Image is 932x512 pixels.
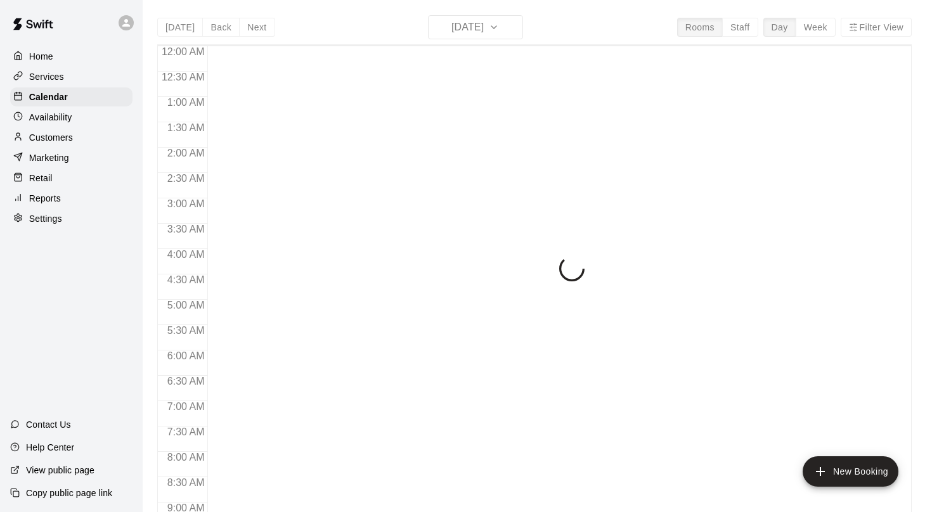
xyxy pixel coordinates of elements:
[10,108,133,127] a: Availability
[10,87,133,106] a: Calendar
[29,131,73,144] p: Customers
[164,300,208,310] span: 5:00 AM
[10,169,133,188] a: Retail
[159,46,208,57] span: 12:00 AM
[10,148,133,167] a: Marketing
[10,47,133,66] a: Home
[164,401,208,412] span: 7:00 AM
[164,198,208,209] span: 3:00 AM
[164,350,208,361] span: 6:00 AM
[10,209,133,228] a: Settings
[29,111,72,124] p: Availability
[29,212,62,225] p: Settings
[803,456,898,487] button: add
[164,249,208,260] span: 4:00 AM
[29,192,61,205] p: Reports
[164,173,208,184] span: 2:30 AM
[26,464,94,477] p: View public page
[164,426,208,437] span: 7:30 AM
[26,418,71,431] p: Contact Us
[29,70,64,83] p: Services
[164,325,208,336] span: 5:30 AM
[26,441,74,454] p: Help Center
[10,67,133,86] a: Services
[29,151,69,164] p: Marketing
[10,128,133,147] a: Customers
[164,97,208,108] span: 1:00 AM
[164,376,208,387] span: 6:30 AM
[29,50,53,63] p: Home
[10,189,133,208] a: Reports
[164,224,208,234] span: 3:30 AM
[164,148,208,158] span: 2:00 AM
[164,122,208,133] span: 1:30 AM
[164,274,208,285] span: 4:30 AM
[164,477,208,488] span: 8:30 AM
[29,172,53,184] p: Retail
[26,487,112,499] p: Copy public page link
[159,72,208,82] span: 12:30 AM
[164,452,208,463] span: 8:00 AM
[29,91,68,103] p: Calendar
